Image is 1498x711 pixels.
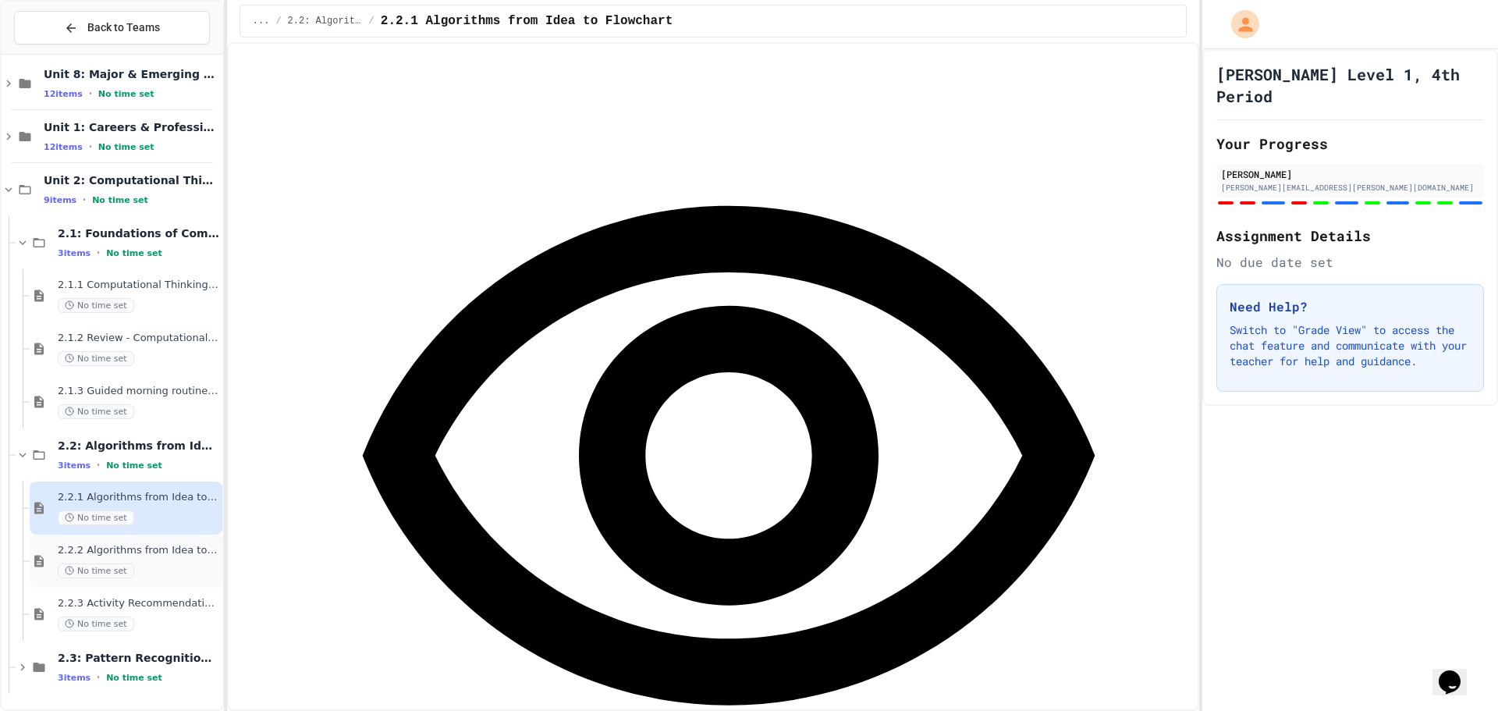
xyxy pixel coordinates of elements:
div: [PERSON_NAME][EMAIL_ADDRESS][PERSON_NAME][DOMAIN_NAME] [1221,182,1479,194]
span: • [97,247,100,259]
span: ... [253,15,270,27]
span: 2.2.1 Algorithms from Idea to Flowchart [381,12,673,30]
div: [PERSON_NAME] [1221,167,1479,181]
span: • [89,140,92,153]
span: 2.2.1 Algorithms from Idea to Flowchart [58,491,219,504]
span: • [89,87,92,100]
span: 2.1.2 Review - Computational Thinking and Problem Solving [58,332,219,345]
span: No time set [106,460,162,471]
span: 12 items [44,142,83,152]
span: • [83,194,86,206]
span: 3 items [58,673,91,683]
span: Unit 8: Major & Emerging Technologies [44,67,219,81]
h1: [PERSON_NAME] Level 1, 4th Period [1216,63,1484,107]
span: / [275,15,281,27]
span: 3 items [58,248,91,258]
span: No time set [92,195,148,205]
span: 3 items [58,460,91,471]
button: Back to Teams [14,11,210,44]
h3: Need Help? [1230,297,1471,316]
span: No time set [58,351,134,366]
span: No time set [58,617,134,631]
span: No time set [58,563,134,578]
span: No time set [58,510,134,525]
span: Unit 1: Careers & Professionalism [44,120,219,134]
span: No time set [58,298,134,313]
span: No time set [98,89,154,99]
span: • [97,459,100,471]
span: 2.1.3 Guided morning routine flowchart [58,385,219,398]
span: 2.2: Algorithms from Idea to Flowchart [288,15,363,27]
span: 9 items [44,195,76,205]
p: Switch to "Grade View" to access the chat feature and communicate with your teacher for help and ... [1230,322,1471,369]
span: 2.2.3 Activity Recommendation Algorithm [58,597,219,610]
iframe: chat widget [1432,649,1482,695]
span: • [97,671,100,684]
span: No time set [106,248,162,258]
span: Back to Teams [87,20,160,36]
h2: Your Progress [1216,133,1484,155]
span: No time set [106,673,162,683]
span: 2.3: Pattern Recognition & Decomposition [58,651,219,665]
div: My Account [1215,6,1263,42]
span: No time set [58,404,134,419]
span: / [369,15,374,27]
span: No time set [98,142,154,152]
div: No due date set [1216,253,1484,272]
span: 2.2.2 Algorithms from Idea to Flowchart - Review [58,544,219,557]
span: 12 items [44,89,83,99]
span: Unit 2: Computational Thinking & Problem-Solving [44,173,219,187]
span: 2.1: Foundations of Computational Thinking [58,226,219,240]
h2: Assignment Details [1216,225,1484,247]
span: 2.1.1 Computational Thinking and Problem Solving [58,279,219,292]
span: 2.2: Algorithms from Idea to Flowchart [58,439,219,453]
